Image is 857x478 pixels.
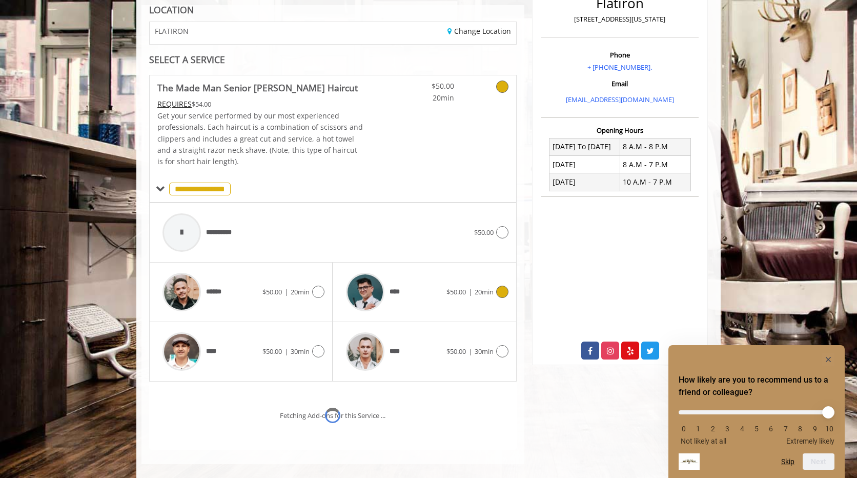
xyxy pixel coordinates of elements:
span: 20min [394,92,454,104]
span: $50.00 [474,228,494,237]
div: How likely are you to recommend us to a friend or colleague? Select an option from 0 to 10, with ... [679,403,834,445]
span: $50.00 [262,287,282,296]
li: 3 [722,425,732,433]
span: | [468,347,472,356]
li: 7 [781,425,791,433]
li: 9 [810,425,820,433]
div: How likely are you to recommend us to a friend or colleague? Select an option from 0 to 10, with ... [679,353,834,470]
td: 8 A.M - 7 P.M [620,156,690,173]
h2: How likely are you to recommend us to a friend or colleague? Select an option from 0 to 10, with ... [679,374,834,399]
div: $54.00 [157,98,363,110]
span: $50.00 [446,347,466,356]
span: FLATIRON [155,27,189,35]
li: 4 [737,425,747,433]
div: Fetching Add-ons for this Service ... [280,410,385,421]
b: The Made Man Senior [PERSON_NAME] Haircut [157,81,358,95]
span: $50.00 [262,347,282,356]
button: Skip [781,457,794,466]
span: $50.00 [394,81,454,92]
span: 20min [291,287,310,296]
li: 0 [679,425,689,433]
button: Next question [803,453,834,470]
span: 20min [475,287,494,296]
li: 5 [751,425,762,433]
td: [DATE] To [DATE] [549,138,620,155]
div: SELECT A SERVICE [149,55,517,65]
li: 6 [766,425,776,433]
span: 30min [291,347,310,356]
button: Hide survey [822,353,834,366]
td: 8 A.M - 8 P.M [620,138,690,155]
span: Extremely likely [786,437,834,445]
span: $50.00 [446,287,466,296]
p: [STREET_ADDRESS][US_STATE] [544,14,696,25]
li: 8 [795,425,805,433]
span: | [468,287,472,296]
span: | [284,347,288,356]
span: Not likely at all [681,437,726,445]
li: 1 [693,425,703,433]
b: LOCATION [149,4,194,16]
h3: Phone [544,51,696,58]
span: 30min [475,347,494,356]
p: Get your service performed by our most experienced professionals. Each haircut is a combination o... [157,110,363,168]
h3: Email [544,80,696,87]
a: + [PHONE_NUMBER]. [587,63,652,72]
td: [DATE] [549,173,620,191]
td: 10 A.M - 7 P.M [620,173,690,191]
span: | [284,287,288,296]
h3: Opening Hours [541,127,699,134]
li: 2 [708,425,718,433]
span: This service needs some Advance to be paid before we block your appointment [157,99,192,109]
a: [EMAIL_ADDRESS][DOMAIN_NAME] [566,95,674,104]
td: [DATE] [549,156,620,173]
li: 10 [824,425,834,433]
a: Change Location [447,26,511,36]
